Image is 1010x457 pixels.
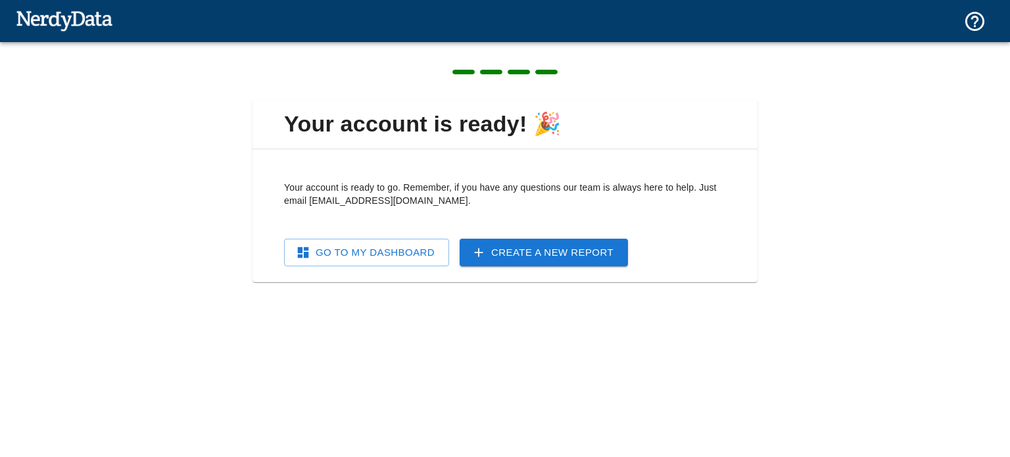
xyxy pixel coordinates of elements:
[263,110,747,138] span: Your account is ready! 🎉
[460,239,628,266] a: Create a New Report
[16,7,112,34] img: NerdyData.com
[944,364,994,414] iframe: Drift Widget Chat Controller
[284,181,726,207] p: Your account is ready to go. Remember, if you have any questions our team is always here to help....
[284,239,449,266] a: Go To My Dashboard
[955,2,994,41] button: Support and Documentation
